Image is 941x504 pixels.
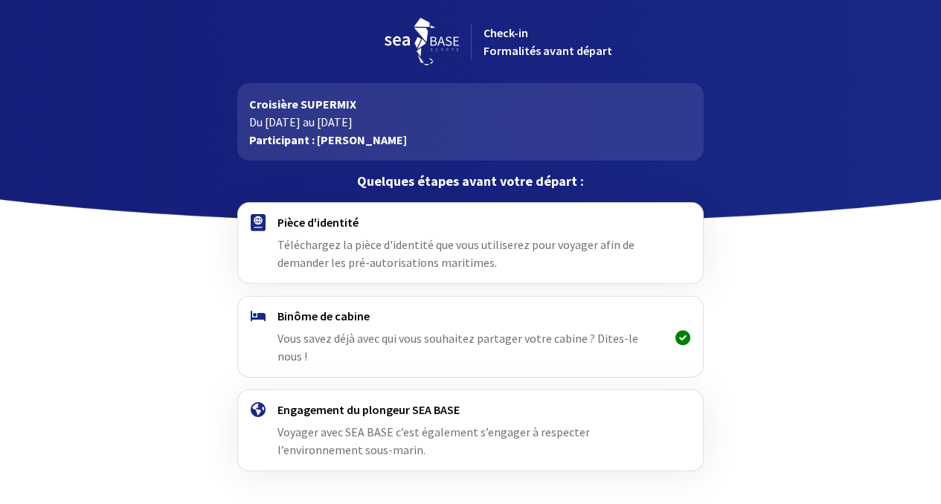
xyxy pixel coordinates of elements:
img: engagement.svg [251,402,266,417]
span: Vous savez déjà avec qui vous souhaitez partager votre cabine ? Dites-le nous ! [277,331,638,364]
p: Croisière SUPERMIX [249,95,692,113]
p: Du [DATE] au [DATE] [249,113,692,131]
h4: Pièce d'identité [277,215,664,230]
h4: Engagement du plongeur SEA BASE [277,402,664,417]
img: logo_seabase.svg [385,18,459,65]
span: Téléchargez la pièce d'identité que vous utiliserez pour voyager afin de demander les pré-autoris... [277,237,635,270]
span: Voyager avec SEA BASE c’est également s’engager à respecter l’environnement sous-marin. [277,424,590,457]
img: binome.svg [251,311,266,321]
p: Participant : [PERSON_NAME] [249,131,692,149]
h4: Binôme de cabine [277,308,664,323]
img: passport.svg [251,214,266,231]
p: Quelques étapes avant votre départ : [237,172,704,190]
span: Check-in Formalités avant départ [484,25,612,58]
